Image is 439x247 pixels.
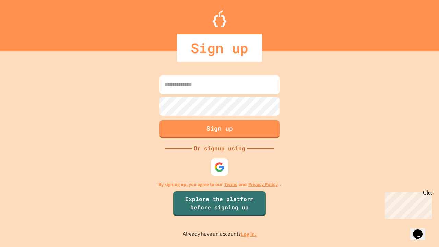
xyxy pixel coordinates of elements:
[241,231,257,238] a: Log in.
[213,10,226,27] img: Logo.svg
[3,3,47,44] div: Chat with us now!Close
[183,230,257,238] p: Already have an account?
[192,144,247,152] div: Or signup using
[410,220,432,240] iframe: chat widget
[159,120,280,138] button: Sign up
[214,162,225,172] img: google-icon.svg
[173,191,266,216] a: Explore the platform before signing up
[224,181,237,188] a: Terms
[177,34,262,62] div: Sign up
[158,181,281,188] p: By signing up, you agree to our and .
[248,181,278,188] a: Privacy Policy
[382,190,432,219] iframe: chat widget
